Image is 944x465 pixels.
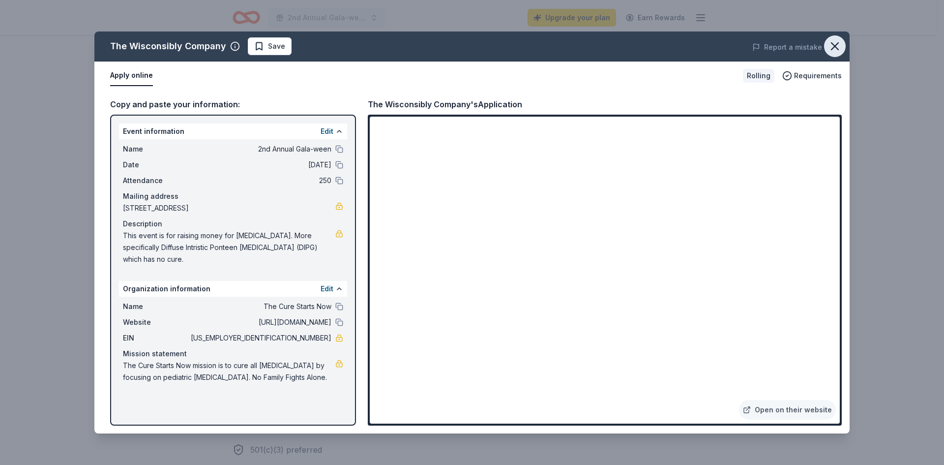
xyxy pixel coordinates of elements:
[782,70,842,82] button: Requirements
[123,143,189,155] span: Name
[119,281,347,297] div: Organization information
[189,301,331,312] span: The Cure Starts Now
[248,37,292,55] button: Save
[189,332,331,344] span: [US_EMPLOYER_IDENTIFICATION_NUMBER]
[110,38,226,54] div: The Wisconsibly Company
[739,400,836,420] a: Open on their website
[123,218,343,230] div: Description
[189,143,331,155] span: 2nd Annual Gala-ween
[123,190,343,202] div: Mailing address
[123,202,335,214] span: [STREET_ADDRESS]
[123,360,335,383] span: The Cure Starts Now mission is to cure all [MEDICAL_DATA] by focusing on pediatric [MEDICAL_DATA]...
[119,124,347,139] div: Event information
[743,69,774,83] div: Rolling
[123,332,189,344] span: EIN
[268,40,285,52] span: Save
[189,159,331,171] span: [DATE]
[123,159,189,171] span: Date
[110,98,356,111] div: Copy and paste your information:
[110,65,153,86] button: Apply online
[752,41,822,53] button: Report a mistake
[123,301,189,312] span: Name
[123,175,189,186] span: Attendance
[321,125,333,137] button: Edit
[189,316,331,328] span: [URL][DOMAIN_NAME]
[794,70,842,82] span: Requirements
[123,348,343,360] div: Mission statement
[123,316,189,328] span: Website
[123,230,335,265] span: This event is for raising money for [MEDICAL_DATA]. More specifically Diffuse Intristic Ponteen [...
[321,283,333,295] button: Edit
[368,98,522,111] div: The Wisconsibly Company's Application
[189,175,331,186] span: 250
